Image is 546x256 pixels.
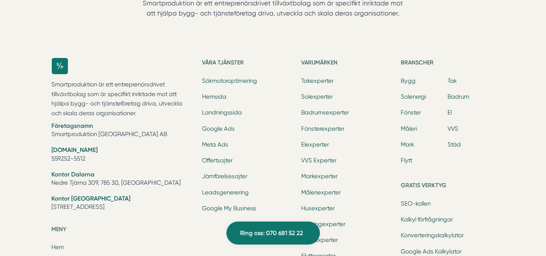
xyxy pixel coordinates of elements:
[302,237,338,243] a: Städexperter
[202,125,235,132] a: Google Ads
[401,232,464,239] a: Konverteringskalkylator
[302,205,335,212] a: Husexperter
[226,221,320,244] a: Ring oss: 070 681 52 22
[401,216,453,223] a: Kalkyl förfrågningar
[302,93,333,100] a: Solexperter
[448,141,461,148] a: Städ
[401,157,412,164] a: Flytt
[202,157,233,164] a: Offertsajter
[401,141,414,148] a: Mark
[202,205,256,212] a: Google My Business
[52,195,131,202] strong: Kontor [GEOGRAPHIC_DATA]
[52,194,194,213] li: [STREET_ADDRESS]
[52,146,194,164] li: 559252-5512
[202,77,257,84] a: Sökmotoroptimering
[448,77,457,84] a: Tak
[401,77,416,84] a: Bygg
[302,125,345,132] a: Fönsterexperter
[52,122,93,129] strong: Företagsnamn
[52,80,194,118] p: Smartproduktion är ett entreprenörsdrivet tillväxtbolag som är specifikt inriktade mot att hjälpa...
[401,58,494,69] h5: Branscher
[202,58,295,69] h5: Våra tjänster
[401,93,426,100] a: Solenergi
[240,228,303,238] span: Ring oss: 070 681 52 22
[52,122,194,140] li: Smartproduktion [GEOGRAPHIC_DATA] AB
[401,200,431,207] a: SEO-kollen
[401,125,417,132] a: Måleri
[401,248,462,255] a: Google Ads Kalkylator
[202,93,226,100] a: Hemsida
[52,170,194,189] li: Nedre Tjärna 309, 785 30, [GEOGRAPHIC_DATA]
[202,141,228,148] a: Meta Ads
[202,109,242,116] a: Landningssida
[52,146,98,153] strong: [DOMAIN_NAME]
[448,109,452,116] a: El
[302,109,349,116] a: Badrumsexperter
[52,244,64,251] a: Hem
[401,109,421,116] a: Fönster
[52,225,194,236] h5: Meny
[302,157,337,164] a: VVS Experter
[448,93,469,100] a: Badrum
[202,173,247,180] a: Jämförelsesajter
[202,189,249,196] a: Leadsgenerering
[401,181,494,192] h5: Gratis verktyg
[302,189,341,196] a: Måleriexperter
[302,58,395,69] h5: Varumärken
[302,173,338,180] a: Markexperter
[302,77,334,84] a: Takexperter
[302,221,346,228] a: Reliningexperter
[448,125,458,132] a: VVS
[302,141,329,148] a: Elexperter
[52,171,95,178] strong: Kontor Dalarna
